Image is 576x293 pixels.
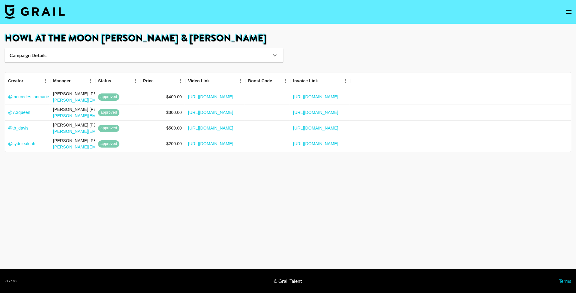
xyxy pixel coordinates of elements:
button: Sort [111,77,120,85]
button: Sort [210,77,218,85]
div: [PERSON_NAME] [PERSON_NAME] [53,122,161,128]
button: Sort [154,77,162,85]
a: [URL][DOMAIN_NAME] [188,141,233,147]
button: Menu [236,76,245,85]
a: @7.3queen [8,109,30,115]
a: [URL][DOMAIN_NAME] [293,109,338,115]
a: [URL][DOMAIN_NAME] [293,94,338,100]
button: Menu [86,76,95,85]
a: [URL][DOMAIN_NAME] [188,94,233,100]
button: Menu [341,76,350,85]
button: Sort [23,77,32,85]
a: @sydniealeah [8,141,35,147]
strong: Campaign Details [10,52,46,58]
div: © Grail Talent [274,278,302,284]
div: Video Link [188,72,210,89]
div: [PERSON_NAME] [PERSON_NAME] [53,106,161,112]
button: Menu [41,76,50,85]
span: approved [98,125,119,131]
div: Campaign Details [5,48,283,63]
a: Terms [559,278,571,284]
div: Price [143,72,154,89]
button: Sort [318,77,326,85]
div: Manager [50,72,95,89]
span: approved [98,110,119,115]
a: [URL][DOMAIN_NAME] [188,125,233,131]
div: Video Link [185,72,245,89]
button: Menu [281,76,290,85]
button: open drawer [563,6,575,18]
div: Manager [53,72,71,89]
span: approved [98,141,119,147]
button: Sort [272,77,280,85]
button: Menu [176,76,185,85]
div: Creator [5,72,50,89]
a: [URL][DOMAIN_NAME] [293,125,338,131]
button: Sort [71,77,79,85]
div: Invoice Link [290,72,350,89]
div: Creator [8,72,23,89]
span: approved [98,94,119,100]
div: [PERSON_NAME] [PERSON_NAME] [53,138,161,144]
div: [PERSON_NAME] [PERSON_NAME] [53,91,161,97]
div: Status [95,72,140,89]
button: Menu [131,76,140,85]
a: [PERSON_NAME][EMAIL_ADDRESS][DOMAIN_NAME] [53,145,161,149]
a: [PERSON_NAME][EMAIL_ADDRESS][DOMAIN_NAME] [53,129,161,134]
img: Grail Talent [5,4,65,19]
a: [PERSON_NAME][EMAIL_ADDRESS][DOMAIN_NAME] [53,98,161,102]
div: Boost Code [245,72,290,89]
a: [URL][DOMAIN_NAME] [188,109,233,115]
a: [URL][DOMAIN_NAME] [293,141,338,147]
div: $200.00 [166,141,182,147]
div: $300.00 [166,109,182,115]
div: Price [140,72,185,89]
a: @mercedes_anmarie_ [8,94,52,100]
h1: Howl At The Moon [PERSON_NAME] & [PERSON_NAME] [5,34,571,43]
a: @tb_davis [8,125,28,131]
a: [PERSON_NAME][EMAIL_ADDRESS][DOMAIN_NAME] [53,113,161,118]
div: $500.00 [166,125,182,131]
div: Boost Code [248,72,272,89]
div: Status [98,72,111,89]
div: Invoice Link [293,72,318,89]
div: $400.00 [166,94,182,100]
div: v 1.7.100 [5,279,16,283]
